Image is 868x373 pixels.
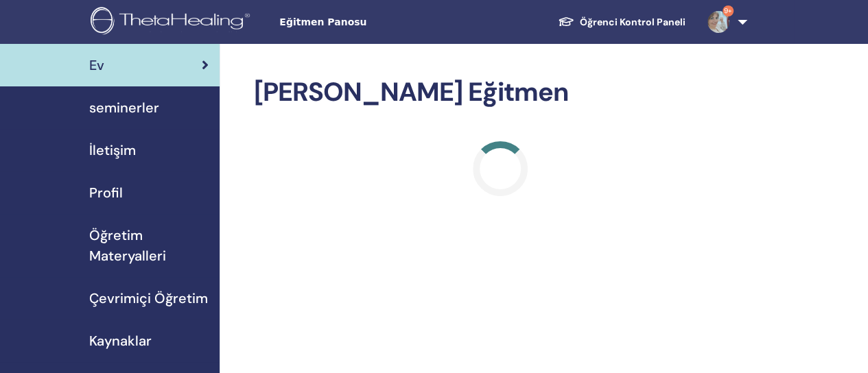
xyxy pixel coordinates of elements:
span: Profil [89,182,123,203]
span: Çevrimiçi Öğretim [89,288,208,309]
span: Ev [89,55,104,75]
img: logo.png [91,7,255,38]
span: Kaynaklar [89,330,152,351]
img: graduation-cap-white.svg [558,16,574,27]
span: seminerler [89,97,159,118]
h2: [PERSON_NAME] Eğitmen [254,77,747,108]
img: default.jpg [707,11,729,33]
span: İletişim [89,140,136,160]
span: Öğretim Materyalleri [89,225,209,266]
span: Eğitmen Panosu [279,15,485,29]
span: 9+ [723,5,734,16]
a: Öğrenci Kontrol Paneli [547,10,696,35]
